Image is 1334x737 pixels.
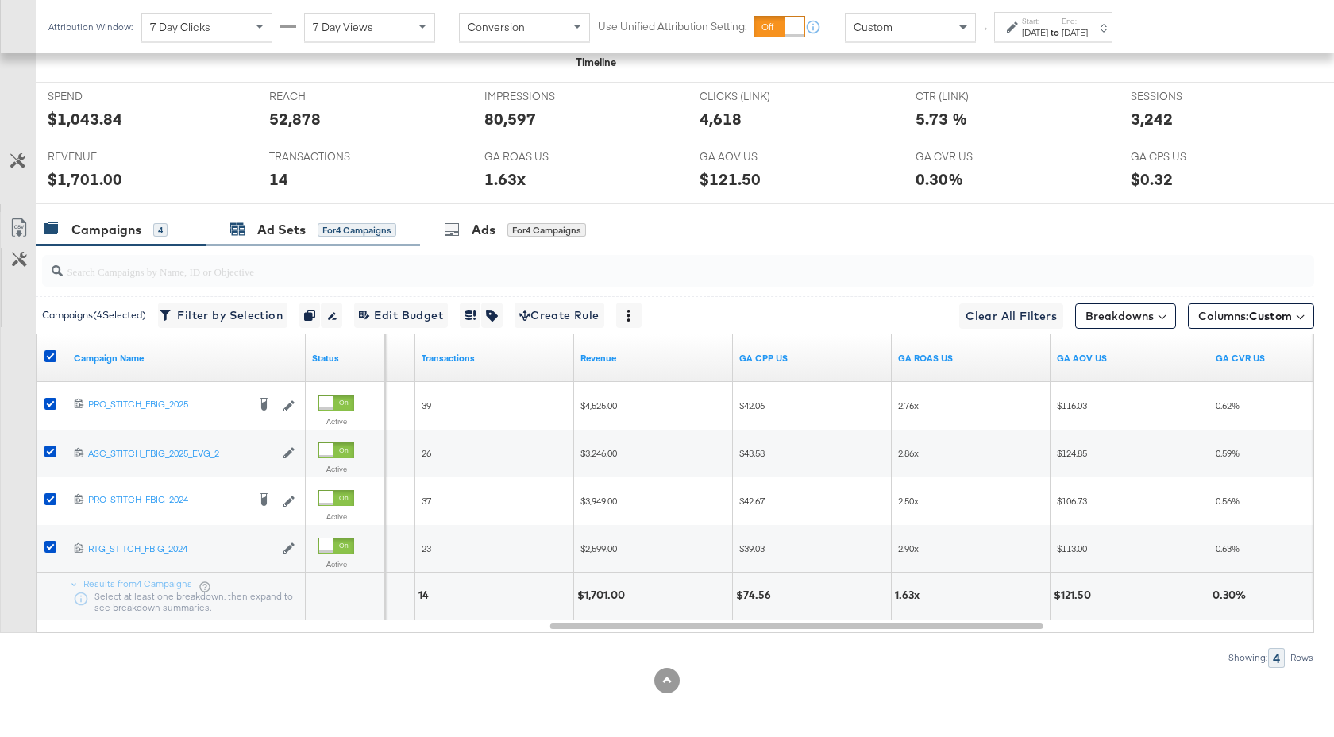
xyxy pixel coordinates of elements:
div: Ad Sets [257,221,306,239]
span: 2.90x [898,542,919,554]
div: $1,701.00 [48,168,122,191]
a: GA Revenue/GA Transactions [1057,352,1203,365]
div: 5.73 % [916,107,967,130]
label: Active [318,464,354,474]
label: Use Unified Attribution Setting: [598,19,747,34]
button: Clear All Filters [959,303,1063,329]
span: 0.59% [1216,447,1240,459]
span: $113.00 [1057,542,1087,554]
span: GA CPS US [1131,149,1250,164]
span: Filter by Selection [163,306,283,326]
div: $74.56 [736,588,776,603]
label: Start: [1022,16,1048,26]
span: ↑ [977,27,993,33]
a: RTG_STITCH_FBIG_2024 [88,542,275,556]
button: Columns:Custom [1188,303,1314,329]
button: Breakdowns [1075,303,1176,329]
span: 39 [422,399,431,411]
span: $43.58 [739,447,765,459]
div: 0.30% [916,168,963,191]
label: Active [318,559,354,569]
a: PRO_STITCH_FBIG_2025 [88,398,247,414]
span: $124.85 [1057,447,1087,459]
div: 4,618 [700,107,742,130]
label: End: [1062,16,1088,26]
span: GA ROAS US [484,149,603,164]
span: Columns: [1198,308,1292,324]
span: $39.03 [739,542,765,554]
div: 80,597 [484,107,536,130]
span: Custom [854,20,893,34]
span: $4,525.00 [580,399,617,411]
span: SESSIONS [1131,89,1250,104]
div: 0.30% [1213,588,1251,603]
label: Active [318,511,354,522]
a: GA Revenue/Spend [898,352,1044,365]
span: 2.50x [898,495,919,507]
span: GA CVR US [916,149,1035,164]
span: $3,246.00 [580,447,617,459]
div: RTG_STITCH_FBIG_2024 [88,542,275,555]
div: 14 [269,168,288,191]
div: 4 [153,223,168,237]
a: Shows the current state of your Ad Campaign. [312,352,379,365]
span: 26 [422,447,431,459]
div: 4 [1268,648,1285,668]
span: 2.76x [898,399,919,411]
span: REACH [269,89,388,104]
div: $0.32 [1131,168,1173,191]
div: $1,043.84 [48,107,122,130]
div: ASC_STITCH_FBIG_2025_EVG_2 [88,447,275,460]
span: TRANSACTIONS [269,149,388,164]
div: [DATE] [1022,26,1048,39]
button: Create Rule [515,303,604,328]
a: Your campaign name. [74,352,299,365]
span: $2,599.00 [580,542,617,554]
span: 7 Day Views [313,20,373,34]
span: CLICKS (LINK) [700,89,819,104]
div: 52,878 [269,107,321,130]
span: 0.62% [1216,399,1240,411]
span: SPEND [48,89,167,104]
div: $121.50 [1054,588,1096,603]
div: Rows [1290,652,1314,663]
div: $1,701.00 [577,588,630,603]
span: 7 Day Clicks [150,20,210,34]
span: CTR (LINK) [916,89,1035,104]
span: 37 [422,495,431,507]
div: PRO_STITCH_FBIG_2025 [88,398,247,411]
span: Edit Budget [359,306,443,326]
div: [DATE] [1062,26,1088,39]
input: Search Campaigns by Name, ID or Objective [63,249,1199,280]
span: Conversion [468,20,525,34]
button: Edit Budget [354,303,448,328]
div: Showing: [1228,652,1268,663]
a: Spend/GA Transactions [739,352,885,365]
div: Attribution Window: [48,21,133,33]
span: IMPRESSIONS [484,89,603,104]
label: Active [318,416,354,426]
span: 0.56% [1216,495,1240,507]
div: 14 [418,588,434,603]
div: for 4 Campaigns [318,223,396,237]
div: Campaigns ( 4 Selected) [42,308,146,322]
a: Transactions - The total number of transactions [422,352,568,365]
a: Transaction Revenue - The total sale revenue (excluding shipping and tax) of the transaction [580,352,727,365]
div: 1.63x [484,168,526,191]
span: $42.67 [739,495,765,507]
span: 23 [422,542,431,554]
a: ASC_STITCH_FBIG_2025_EVG_2 [88,447,275,461]
strong: to [1048,26,1062,38]
span: $116.03 [1057,399,1087,411]
button: Filter by Selection [158,303,287,328]
span: Custom [1249,309,1292,323]
span: $106.73 [1057,495,1087,507]
div: PRO_STITCH_FBIG_2024 [88,493,247,506]
div: 3,242 [1131,107,1173,130]
div: for 4 Campaigns [507,223,586,237]
span: Create Rule [519,306,600,326]
span: $42.06 [739,399,765,411]
a: PRO_STITCH_FBIG_2024 [88,493,247,509]
div: Ads [472,221,495,239]
span: Clear All Filters [966,307,1057,326]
